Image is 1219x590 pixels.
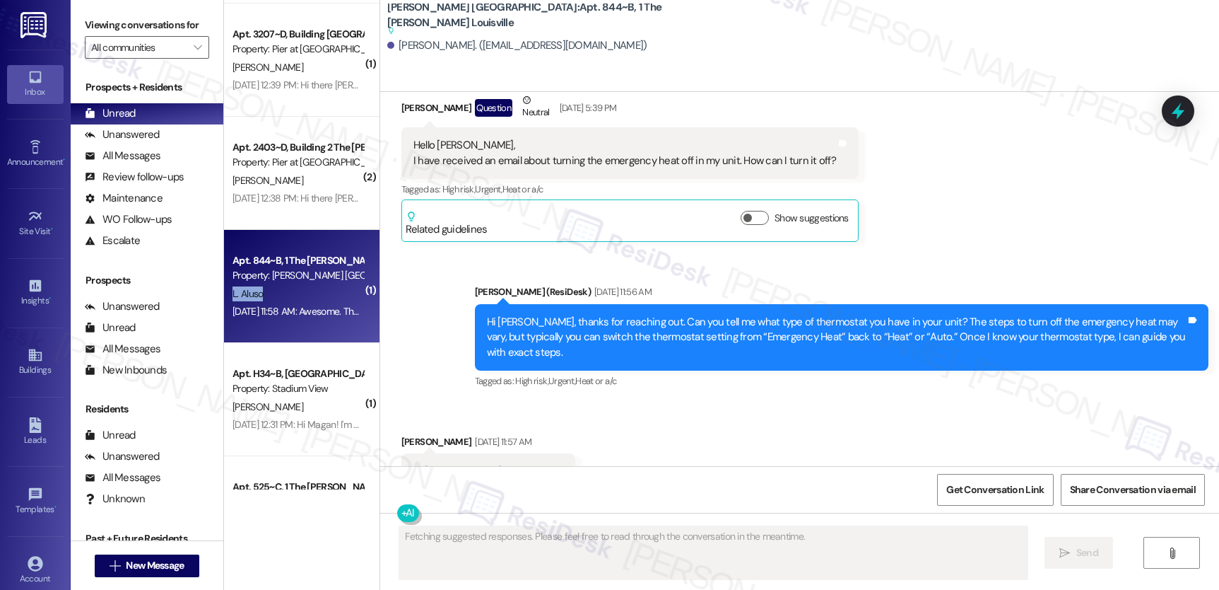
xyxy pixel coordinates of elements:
[1167,548,1177,559] i: 
[399,526,1027,579] textarea: Fetching suggested responses. Please feel free to read through the conversation in the meantime.
[401,434,575,454] div: [PERSON_NAME]
[232,287,263,300] span: L. Aluso
[85,492,145,507] div: Unknown
[232,400,303,413] span: [PERSON_NAME]
[475,371,1208,391] div: Tagged as:
[475,183,502,195] span: Urgent ,
[110,560,120,572] i: 
[7,65,64,103] a: Inbox
[85,106,136,121] div: Unread
[232,27,363,42] div: Apt. 3207~D, Building [GEOGRAPHIC_DATA][PERSON_NAME]
[471,434,531,449] div: [DATE] 11:57 AM
[85,449,160,464] div: Unanswered
[85,320,136,335] div: Unread
[519,93,552,122] div: Neutral
[232,155,363,170] div: Property: Pier at [GEOGRAPHIC_DATA]
[1061,474,1205,506] button: Share Conversation via email
[1070,482,1196,497] span: Share Conversation via email
[232,174,303,187] span: [PERSON_NAME]
[51,224,53,234] span: •
[91,36,187,59] input: All communities
[7,343,64,381] a: Buildings
[413,138,836,168] div: Hello [PERSON_NAME], I have received an email about turning the emergency heat off in my unit. Ho...
[232,305,575,318] div: [DATE] 11:58 AM: Awesome. That's good to hear! Have a wonderful [PERSON_NAME]!
[71,402,223,417] div: Residents
[775,211,849,226] label: Show suggestions
[591,284,652,299] div: [DATE] 11:56 AM
[85,149,160,163] div: All Messages
[232,418,958,431] div: [DATE] 12:31 PM: Hi Magan! I'm checking in on your latest work order (doesn t dry, ID: 12869679)....
[85,170,184,185] div: Review follow-ups
[442,183,476,195] span: High risk ,
[232,366,363,381] div: Apt. H34~B, [GEOGRAPHIC_DATA]
[71,273,223,288] div: Prospects
[1044,537,1113,569] button: Send
[387,38,647,53] div: [PERSON_NAME]. ([EMAIL_ADDRESS][DOMAIN_NAME])
[575,375,616,387] span: Heat or a/c
[1059,548,1070,559] i: 
[95,555,199,577] button: New Message
[7,204,64,243] a: Site Visit •
[556,100,617,115] div: [DATE] 5:39 PM
[232,268,363,283] div: Property: [PERSON_NAME] [GEOGRAPHIC_DATA]
[401,179,859,199] div: Tagged as:
[232,480,363,494] div: Apt. 525~C, 1 The [PERSON_NAME] on 3rd
[232,140,363,155] div: Apt. 2403~D, Building 2 The [PERSON_NAME]
[475,284,1208,304] div: [PERSON_NAME] (ResiDesk)
[85,127,160,142] div: Unanswered
[937,474,1053,506] button: Get Conversation Link
[946,482,1044,497] span: Get Conversation Link
[401,93,859,127] div: [PERSON_NAME]
[85,363,167,378] div: New Inbounds
[71,80,223,95] div: Prospects + Residents
[515,375,548,387] span: High risk ,
[194,42,201,53] i: 
[7,413,64,451] a: Leads
[85,342,160,357] div: All Messages
[502,183,543,195] span: Heat or a/c
[85,470,160,485] div: All Messages
[49,294,51,303] span: •
[85,428,136,443] div: Unread
[413,464,553,494] div: Hi [PERSON_NAME], Thank you I got assisted [DATE].
[85,191,163,206] div: Maintenance
[85,212,172,227] div: WO Follow-ups
[232,253,363,268] div: Apt. 844~B, 1 The [PERSON_NAME] Louisville
[126,558,184,573] span: New Message
[85,299,160,314] div: Unanswered
[85,14,209,36] label: Viewing conversations for
[7,482,64,521] a: Templates •
[71,531,223,546] div: Past + Future Residents
[232,192,833,204] div: [DATE] 12:38 PM: Hi there [PERSON_NAME]! I just wanted to check in and ask if you are happy with ...
[20,12,49,38] img: ResiDesk Logo
[1076,545,1098,560] span: Send
[232,79,833,91] div: [DATE] 12:39 PM: Hi there [PERSON_NAME]! I just wanted to check in and ask if you are happy with ...
[232,42,363,57] div: Property: Pier at [GEOGRAPHIC_DATA]
[63,155,65,165] span: •
[232,61,303,74] span: [PERSON_NAME]
[406,211,488,237] div: Related guidelines
[85,233,140,248] div: Escalate
[7,552,64,590] a: Account
[7,274,64,312] a: Insights •
[54,502,57,512] span: •
[487,315,1186,360] div: Hi [PERSON_NAME], thanks for reaching out. Can you tell me what type of thermostat you have in yo...
[548,375,575,387] span: Urgent ,
[232,381,363,396] div: Property: Stadium View
[475,99,512,117] div: Question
